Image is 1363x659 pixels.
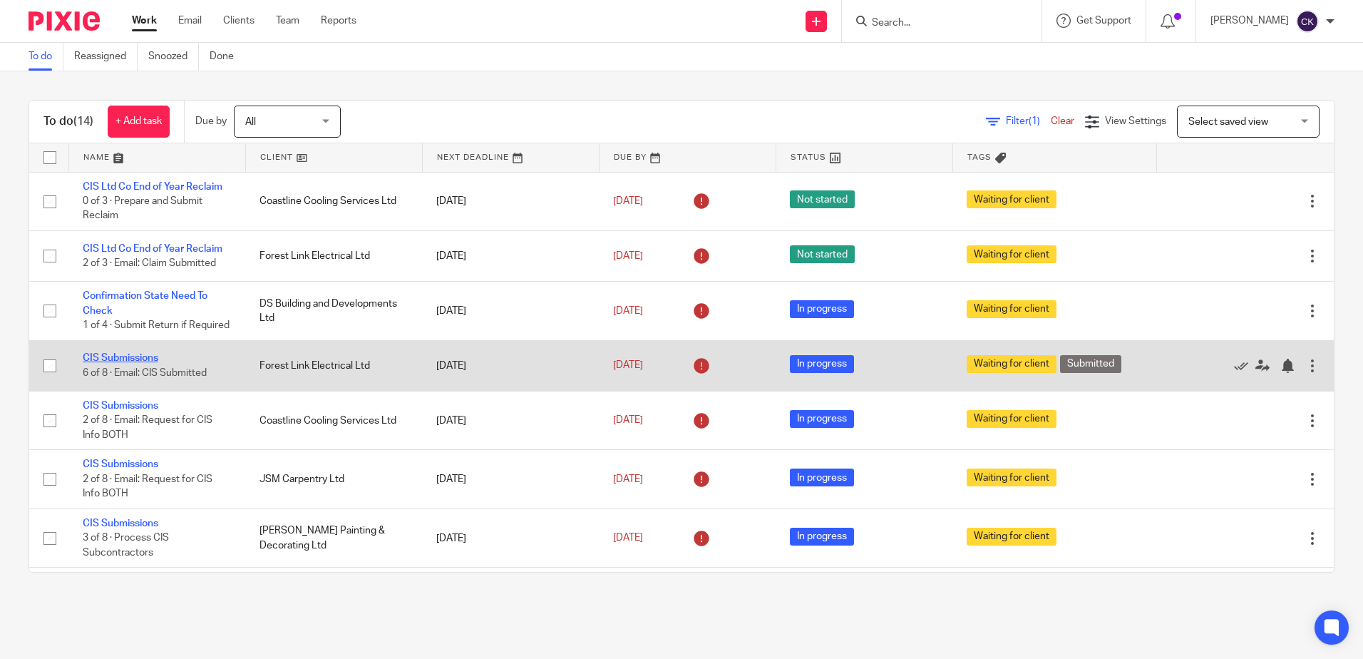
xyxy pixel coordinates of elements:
a: Clear [1051,116,1074,126]
td: [DATE] [422,230,599,281]
span: Waiting for client [967,190,1056,208]
span: In progress [790,469,854,486]
a: CIS Submissions [83,401,158,411]
a: CIS Submissions [83,518,158,528]
span: Waiting for client [967,245,1056,263]
a: Reassigned [74,43,138,71]
span: In progress [790,410,854,428]
span: 2 of 8 · Email: Request for CIS Info BOTH [83,416,212,441]
a: CIS Submissions [83,459,158,469]
a: Mark as done [1234,359,1255,373]
p: Due by [195,114,227,128]
span: [DATE] [613,474,643,484]
span: 2 of 3 · Email: Claim Submitted [83,258,216,268]
h1: To do [43,114,93,129]
td: [DATE] [422,392,599,450]
span: Filter [1006,116,1051,126]
span: 0 of 3 · Prepare and Submit Reclaim [83,196,202,221]
td: [PERSON_NAME] Painting & Decorating Ltd [245,509,422,567]
td: JSM Carpentry Ltd [245,450,422,509]
td: [DATE] [422,282,599,340]
a: Snoozed [148,43,199,71]
td: [DATE] [422,450,599,509]
span: 1 of 4 · Submit Return if Required [83,320,230,330]
span: (1) [1029,116,1040,126]
td: [DATE] [422,172,599,230]
a: CIS Submissions [83,353,158,363]
span: Not started [790,245,855,263]
span: Waiting for client [967,355,1056,373]
a: Reports [321,14,356,28]
td: [DATE] [422,340,599,391]
span: Waiting for client [967,469,1056,486]
img: svg%3E [1296,10,1319,33]
a: + Add task [108,106,170,138]
td: [GEOGRAPHIC_DATA] & Landscaping [245,568,422,626]
span: Tags [967,153,992,161]
a: Work [132,14,157,28]
td: Forest Link Electrical Ltd [245,340,422,391]
td: Coastline Cooling Services Ltd [245,392,422,450]
a: Clients [223,14,254,28]
span: All [245,117,256,127]
span: 6 of 8 · Email: CIS Submitted [83,368,207,378]
span: In progress [790,528,854,546]
span: In progress [790,355,854,373]
a: To do [29,43,63,71]
span: [DATE] [613,251,643,261]
span: (14) [73,116,93,127]
span: Waiting for client [967,410,1056,428]
span: Select saved view [1188,117,1268,127]
span: Waiting for client [967,300,1056,318]
td: [DATE] [422,568,599,626]
a: Team [276,14,299,28]
span: In progress [790,300,854,318]
a: CIS Ltd Co End of Year Reclaim [83,244,222,254]
input: Search [870,17,999,30]
a: Confirmation State Need To Check [83,291,207,315]
p: [PERSON_NAME] [1210,14,1289,28]
span: [DATE] [613,533,643,543]
td: Coastline Cooling Services Ltd [245,172,422,230]
td: Forest Link Electrical Ltd [245,230,422,281]
span: Get Support [1076,16,1131,26]
span: 2 of 8 · Email: Request for CIS Info BOTH [83,474,212,499]
td: DS Building and Developments Ltd [245,282,422,340]
a: Email [178,14,202,28]
span: Submitted [1060,355,1121,373]
a: Done [210,43,245,71]
span: View Settings [1105,116,1166,126]
span: Not started [790,190,855,208]
span: [DATE] [613,306,643,316]
span: 3 of 8 · Process CIS Subcontractors [83,533,169,558]
a: CIS Ltd Co End of Year Reclaim [83,182,222,192]
td: [DATE] [422,509,599,567]
span: [DATE] [613,416,643,426]
img: Pixie [29,11,100,31]
span: [DATE] [613,361,643,371]
span: [DATE] [613,196,643,206]
span: Waiting for client [967,528,1056,546]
